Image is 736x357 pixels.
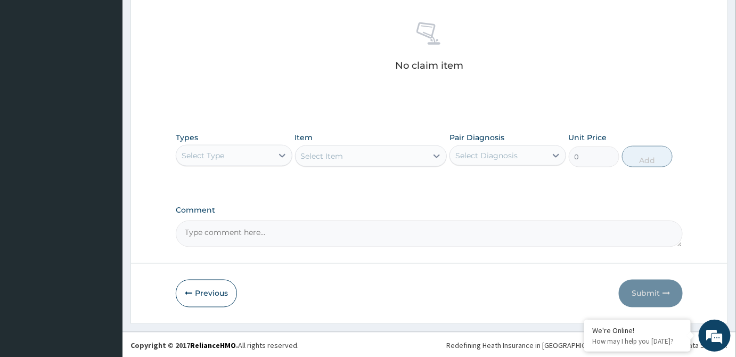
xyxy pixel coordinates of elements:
[592,337,683,346] p: How may I help you today?
[455,150,518,161] div: Select Diagnosis
[619,280,683,307] button: Submit
[295,132,313,143] label: Item
[55,60,179,74] div: Chat with us now
[182,150,224,161] div: Select Type
[130,341,238,351] strong: Copyright © 2017 .
[449,132,504,143] label: Pair Diagnosis
[62,109,147,217] span: We're online!
[20,53,43,80] img: d_794563401_company_1708531726252_794563401
[446,340,728,351] div: Redefining Heath Insurance in [GEOGRAPHIC_DATA] using Telemedicine and Data Science!
[175,5,200,31] div: Minimize live chat window
[176,133,198,142] label: Types
[176,280,237,307] button: Previous
[176,206,683,215] label: Comment
[592,326,683,335] div: We're Online!
[395,60,463,71] p: No claim item
[569,132,607,143] label: Unit Price
[622,146,673,167] button: Add
[190,341,236,351] a: RelianceHMO
[5,241,203,279] textarea: Type your message and hit 'Enter'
